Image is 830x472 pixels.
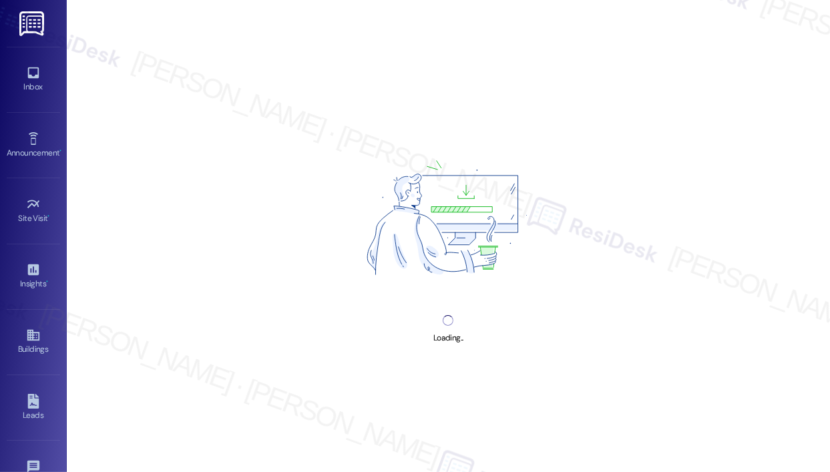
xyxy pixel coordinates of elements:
[46,277,48,286] span: •
[7,258,60,294] a: Insights •
[7,390,60,426] a: Leads
[59,146,61,156] span: •
[433,331,463,345] div: Loading...
[7,61,60,97] a: Inbox
[48,212,50,221] span: •
[7,324,60,360] a: Buildings
[19,11,47,36] img: ResiDesk Logo
[7,193,60,229] a: Site Visit •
